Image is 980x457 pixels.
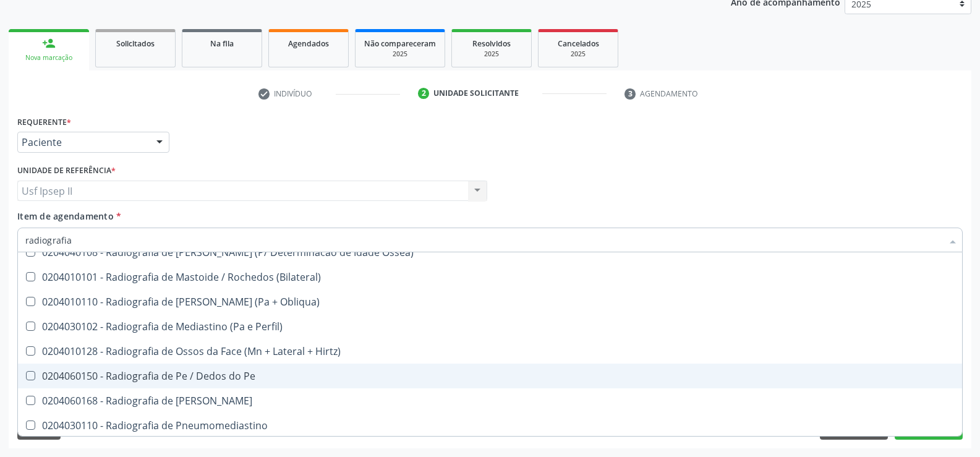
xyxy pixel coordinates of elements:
span: Não compareceram [364,38,436,49]
span: Na fila [210,38,234,49]
div: 0204030110 - Radiografia de Pneumomediastino [25,421,955,430]
div: Unidade solicitante [433,88,519,99]
div: 2025 [364,49,436,59]
span: Resolvidos [472,38,511,49]
div: 0204010128 - Radiografia de Ossos da Face (Mn + Lateral + Hirtz) [25,346,955,356]
span: Item de agendamento [17,210,114,222]
div: 2025 [547,49,609,59]
div: person_add [42,36,56,50]
div: 0204030102 - Radiografia de Mediastino (Pa e Perfil) [25,322,955,331]
div: 2 [418,88,429,99]
span: Cancelados [558,38,599,49]
label: Requerente [17,113,71,132]
div: 0204010110 - Radiografia de [PERSON_NAME] (Pa + Obliqua) [25,297,955,307]
input: Buscar por procedimentos [25,228,942,252]
div: Nova marcação [17,53,80,62]
div: 0204060168 - Radiografia de [PERSON_NAME] [25,396,955,406]
div: 0204040108 - Radiografia de [PERSON_NAME] (P/ Determinacao de Idade Ossea) [25,247,955,257]
label: Unidade de referência [17,161,116,181]
span: Agendados [288,38,329,49]
div: 0204010101 - Radiografia de Mastoide / Rochedos (Bilateral) [25,272,955,282]
span: Paciente [22,136,144,148]
span: Solicitados [116,38,155,49]
div: 0204060150 - Radiografia de Pe / Dedos do Pe [25,371,955,381]
div: 2025 [461,49,522,59]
